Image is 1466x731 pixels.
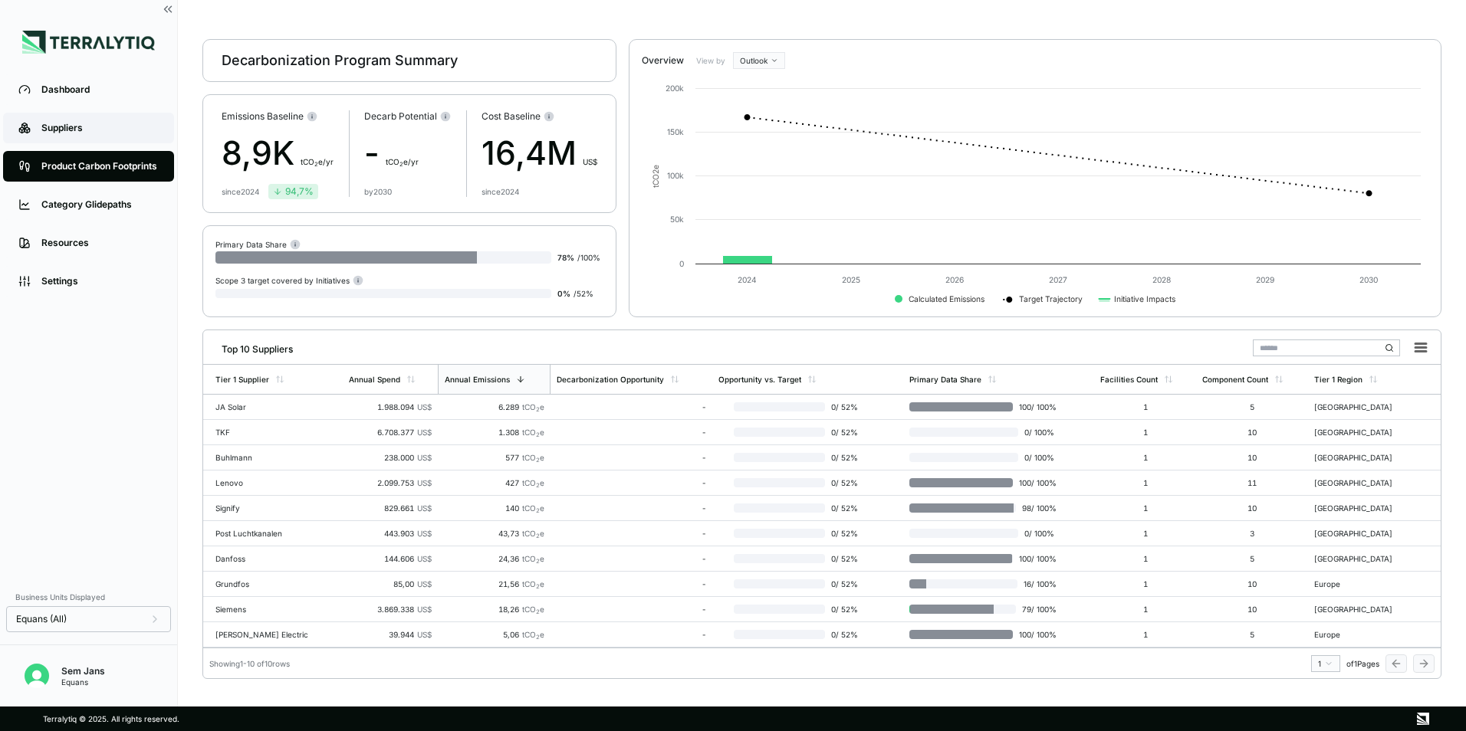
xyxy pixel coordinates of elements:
[1314,503,1412,513] div: [GEOGRAPHIC_DATA]
[1100,579,1190,588] div: 1
[41,275,159,287] div: Settings
[417,605,432,614] span: US$
[557,453,706,462] div: -
[273,185,314,198] div: 94,7 %
[522,605,544,614] span: tCO e
[399,161,403,168] sub: 2
[1314,529,1412,538] div: [GEOGRAPHIC_DATA]
[444,503,544,513] div: 140
[417,402,432,411] span: US$
[1017,579,1057,588] span: 16 / 100 %
[642,54,684,67] div: Overview
[22,31,155,54] img: Logo
[1100,554,1190,563] div: 1
[1016,503,1057,513] span: 98 / 100 %
[1100,375,1158,384] div: Facilities Count
[1314,375,1362,384] div: Tier 1 Region
[557,579,706,588] div: -
[536,482,540,489] sub: 2
[557,428,706,437] div: -
[1202,503,1302,513] div: 10
[522,554,544,563] span: tCO e
[215,274,363,286] div: Scope 3 target covered by Initiatives
[215,579,314,588] div: Grundfos
[444,402,544,411] div: 6.289
[825,605,866,614] span: 0 / 52 %
[417,529,432,538] span: US$
[444,605,544,614] div: 18,26
[651,165,660,188] text: tCO e
[222,110,334,123] div: Emissions Baseline
[61,665,105,677] div: Sem Jans
[909,294,984,303] text: Calculated Emissions
[1346,659,1379,668] span: of 1 Pages
[1019,294,1083,304] text: Target Trajectory
[444,478,544,487] div: 427
[738,275,757,284] text: 2024
[215,453,314,462] div: Buhlmann
[41,122,159,134] div: Suppliers
[444,554,544,563] div: 24,36
[522,478,544,487] span: tCO e
[417,428,432,437] span: US$
[1016,605,1057,614] span: 79 / 100 %
[222,51,458,70] div: Decarbonization Program Summary
[1256,275,1274,284] text: 2029
[349,554,431,563] div: 144.606
[417,478,432,487] span: US$
[417,630,432,639] span: US$
[41,84,159,96] div: Dashboard
[215,478,314,487] div: Lenovo
[651,169,660,174] tspan: 2
[364,110,451,123] div: Decarb Potential
[536,558,540,565] sub: 2
[522,428,544,437] span: tCO e
[215,402,314,411] div: JA Solar
[445,375,510,384] div: Annual Emissions
[825,554,866,563] span: 0 / 52 %
[349,630,431,639] div: 39.944
[577,253,600,262] span: / 100 %
[1202,428,1302,437] div: 10
[574,289,593,298] span: / 52 %
[1314,478,1412,487] div: [GEOGRAPHIC_DATA]
[444,453,544,462] div: 577
[222,129,334,178] div: 8,9K
[1018,428,1057,437] span: 0 / 100 %
[1049,275,1067,284] text: 2027
[209,659,290,668] div: Showing 1 - 10 of 10 rows
[364,187,392,196] div: by 2030
[536,406,540,413] sub: 2
[842,275,860,284] text: 2025
[1100,630,1190,639] div: 1
[349,453,431,462] div: 238.000
[557,253,574,262] span: 78 %
[314,161,318,168] sub: 2
[522,503,544,513] span: tCO e
[1311,655,1340,672] button: 1
[1314,554,1412,563] div: [GEOGRAPHIC_DATA]
[667,171,684,180] text: 100k
[215,554,314,563] div: Danfoss
[1013,402,1057,411] span: 100 / 100 %
[301,157,334,166] span: t CO e/yr
[733,52,785,69] button: Outlook
[1100,453,1190,462] div: 1
[1202,402,1302,411] div: 5
[1314,630,1412,639] div: Europe
[209,337,293,356] div: Top 10 Suppliers
[557,630,706,639] div: -
[215,503,314,513] div: Signify
[1114,294,1175,304] text: Initiative Impacts
[522,630,544,639] span: tCO e
[444,529,544,538] div: 43,73
[825,453,866,462] span: 0 / 52 %
[536,431,540,438] sub: 2
[1314,453,1412,462] div: [GEOGRAPHIC_DATA]
[557,503,706,513] div: -
[825,529,866,538] span: 0 / 52 %
[25,664,49,688] img: Sem Jans
[825,478,866,487] span: 0 / 52 %
[364,129,451,178] div: -
[522,402,544,411] span: tCO e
